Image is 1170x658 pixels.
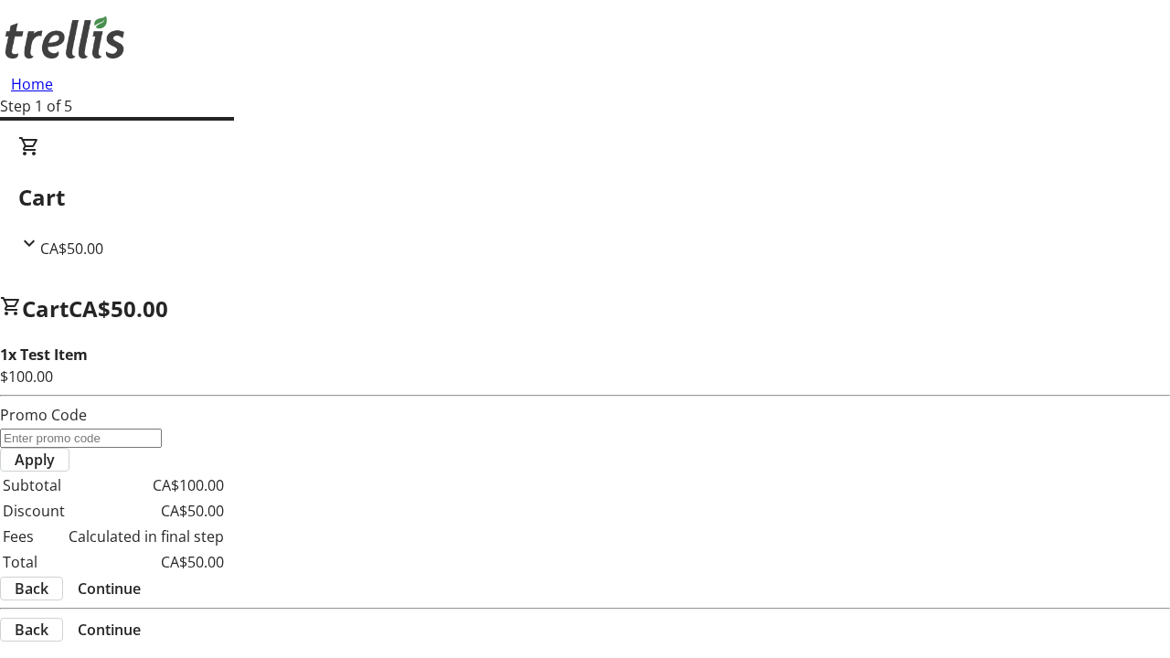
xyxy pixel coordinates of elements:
span: Continue [78,619,141,641]
td: CA$100.00 [68,473,225,497]
td: CA$50.00 [68,499,225,523]
td: Subtotal [2,473,66,497]
span: Back [15,619,48,641]
span: CA$50.00 [40,239,103,259]
span: Apply [15,449,55,471]
td: Fees [2,525,66,548]
button: Continue [63,578,155,600]
td: Total [2,550,66,574]
h2: Cart [18,181,1152,214]
div: CartCA$50.00 [18,135,1152,260]
td: CA$50.00 [68,550,225,574]
span: CA$50.00 [69,293,168,324]
span: Continue [78,578,141,600]
span: Back [15,578,48,600]
button: Continue [63,619,155,641]
td: Calculated in final step [68,525,225,548]
td: Discount [2,499,66,523]
span: Cart [22,293,69,324]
